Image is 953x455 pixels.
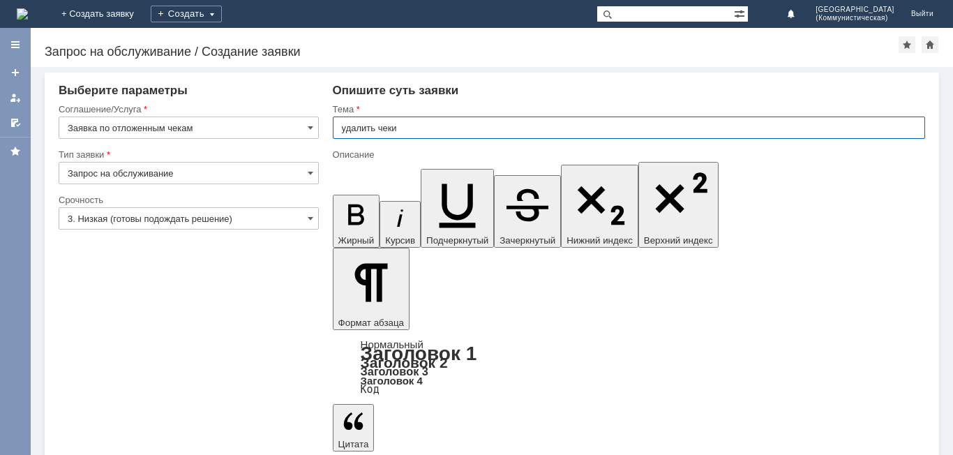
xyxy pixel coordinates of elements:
span: Выберите параметры [59,84,188,97]
button: Зачеркнутый [494,175,561,248]
span: Жирный [338,235,375,246]
div: Сделать домашней страницей [922,36,938,53]
button: Верхний индекс [638,162,719,248]
span: Верхний индекс [644,235,713,246]
span: [GEOGRAPHIC_DATA] [816,6,894,14]
span: (Коммунистическая) [816,14,894,22]
span: Формат абзаца [338,318,404,328]
a: Код [361,383,380,396]
a: Заголовок 1 [361,343,477,364]
a: Создать заявку [4,61,27,84]
span: Зачеркнутый [500,235,555,246]
div: Соглашение/Услуга [59,105,316,114]
a: Мои заявки [4,87,27,109]
div: Создать [151,6,222,22]
button: Подчеркнутый [421,169,494,248]
div: Запрос на обслуживание / Создание заявки [45,45,899,59]
div: Формат абзаца [333,340,925,394]
button: Цитата [333,404,375,452]
div: Описание [333,150,922,159]
a: Перейти на домашнюю страницу [17,8,28,20]
img: logo [17,8,28,20]
a: Заголовок 4 [361,375,423,387]
span: Опишите суть заявки [333,84,459,97]
button: Формат абзаца [333,248,410,330]
span: Расширенный поиск [734,6,748,20]
div: Тема [333,105,922,114]
div: Добавить в избранное [899,36,915,53]
button: Жирный [333,195,380,248]
button: Курсив [380,201,421,248]
a: Нормальный [361,338,423,350]
a: Мои согласования [4,112,27,134]
button: Нижний индекс [561,165,638,248]
span: Нижний индекс [566,235,633,246]
a: Заголовок 3 [361,365,428,378]
div: Тип заявки [59,150,316,159]
span: Курсив [385,235,415,246]
span: Цитата [338,439,369,449]
div: Срочность [59,195,316,204]
span: Подчеркнутый [426,235,488,246]
a: Заголовок 2 [361,355,448,371]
